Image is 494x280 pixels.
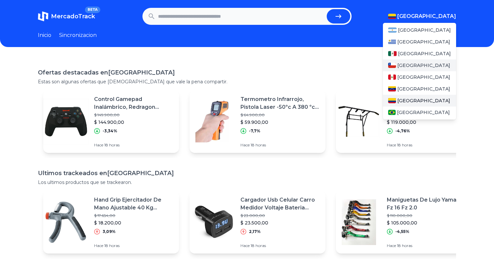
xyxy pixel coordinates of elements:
[38,68,456,77] h1: Ofertas destacadas en [GEOGRAPHIC_DATA]
[383,83,456,95] a: Venezuela[GEOGRAPHIC_DATA]
[387,142,467,148] p: Hace 18 horas
[398,27,451,33] span: [GEOGRAPHIC_DATA]
[336,90,472,153] a: Featured imageBarra De Ejercicios Dominadas, Fondos, 3 Años De Garantía$ 124.950,00$ 119.000,00-4...
[38,11,48,22] img: MercadoTrack
[388,63,396,68] img: Chile
[103,128,117,134] p: -3,34%
[395,229,409,234] p: -4,55%
[189,99,235,144] img: Featured image
[387,243,467,248] p: Hace 18 horas
[388,27,397,33] img: Argentina
[397,39,450,45] span: [GEOGRAPHIC_DATA]
[94,213,174,218] p: $ 17.654,00
[336,99,382,144] img: Featured image
[189,191,325,254] a: Featured imageCargador Usb Celular Carro Medidor Voltaje Bateria Vehicular$ 23.000,00$ 23.500,002...
[94,95,174,111] p: Control Gamepad Inalámbrico, Redragon Harrow G808, Pc / Ps3
[387,119,467,125] p: $ 119.000,00
[397,12,456,20] span: [GEOGRAPHIC_DATA]
[388,39,396,44] img: Uruguay
[388,14,396,19] img: Colombia
[397,86,450,92] span: [GEOGRAPHIC_DATA]
[249,128,260,134] p: -7,7%
[383,71,456,83] a: Peru[GEOGRAPHIC_DATA]
[387,196,467,212] p: Maniguetas De Lujo Yamaha Fz 16 Fz 2.0
[398,50,451,57] span: [GEOGRAPHIC_DATA]
[240,119,320,125] p: $ 59.900,00
[94,220,174,226] p: $ 18.200,00
[383,59,456,71] a: Chile[GEOGRAPHIC_DATA]
[336,199,382,245] img: Featured image
[240,213,320,218] p: $ 23.000,00
[94,243,174,248] p: Hace 18 horas
[388,12,456,20] button: [GEOGRAPHIC_DATA]
[388,98,396,103] img: Colombia
[383,107,456,118] a: Brasil[GEOGRAPHIC_DATA]
[397,74,450,80] span: [GEOGRAPHIC_DATA]
[388,74,396,80] img: Peru
[249,229,261,234] p: 2,17%
[59,31,97,39] a: Sincronizacion
[240,95,320,111] p: Termometro Infrarrojo, Pistola Laser -50ºc A 380 ºc Digital
[383,36,456,48] a: Uruguay[GEOGRAPHIC_DATA]
[240,112,320,118] p: $ 64.900,00
[38,78,456,85] p: Estas son algunas ofertas que [DEMOGRAPHIC_DATA] que vale la pena compartir.
[38,31,51,39] a: Inicio
[94,142,174,148] p: Hace 18 horas
[43,191,179,254] a: Featured imageHand Grip Ejercitador De Mano Ajustable 40 Kg Sportfitness$ 17.654,00$ 18.200,003,0...
[383,48,456,59] a: Mexico[GEOGRAPHIC_DATA]
[38,11,95,22] a: MercadoTrackBETA
[189,90,325,153] a: Featured imageTermometro Infrarrojo, Pistola Laser -50ºc A 380 ºc Digital$ 64.900,00$ 59.900,00-7...
[240,196,320,212] p: Cargador Usb Celular Carro Medidor Voltaje Bateria Vehicular
[397,109,450,116] span: [GEOGRAPHIC_DATA]
[240,142,320,148] p: Hace 18 horas
[240,243,320,248] p: Hace 18 horas
[94,119,174,125] p: $ 144.900,00
[94,196,174,212] p: Hand Grip Ejercitador De Mano Ajustable 40 Kg Sportfitness
[383,95,456,107] a: Colombia[GEOGRAPHIC_DATA]
[85,7,100,13] span: BETA
[103,229,116,234] p: 3,09%
[395,128,410,134] p: -4,76%
[397,62,450,69] span: [GEOGRAPHIC_DATA]
[38,179,456,186] p: Los ultimos productos que se trackearon.
[388,51,397,56] img: Mexico
[38,169,456,178] h1: Ultimos trackeados en [GEOGRAPHIC_DATA]
[397,97,450,104] span: [GEOGRAPHIC_DATA]
[43,99,89,144] img: Featured image
[189,199,235,245] img: Featured image
[336,191,472,254] a: Featured imageManiguetas De Lujo Yamaha Fz 16 Fz 2.0$ 110.000,00$ 105.000,00-4,55%Hace 18 horas
[383,24,456,36] a: Argentina[GEOGRAPHIC_DATA]
[240,220,320,226] p: $ 23.500,00
[387,213,467,218] p: $ 110.000,00
[51,13,95,20] span: MercadoTrack
[388,110,396,115] img: Brasil
[388,86,396,91] img: Venezuela
[43,90,179,153] a: Featured imageControl Gamepad Inalámbrico, Redragon Harrow G808, Pc / Ps3$ 149.900,00$ 144.900,00...
[43,199,89,245] img: Featured image
[94,112,174,118] p: $ 149.900,00
[387,220,467,226] p: $ 105.000,00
